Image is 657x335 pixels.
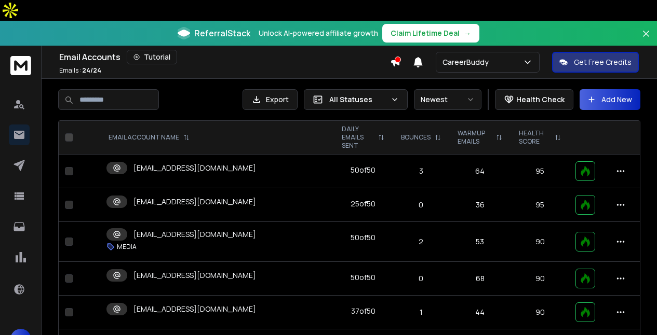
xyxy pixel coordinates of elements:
p: BOUNCES [401,133,431,142]
button: Close banner [639,27,653,52]
p: CareerBuddy [443,57,493,67]
td: 95 [511,155,569,188]
td: 53 [449,222,511,262]
button: Claim Lifetime Deal→ [382,24,479,43]
td: 64 [449,155,511,188]
p: [EMAIL_ADDRESS][DOMAIN_NAME] [133,163,256,173]
p: MEDIA [117,243,137,251]
div: 37 of 50 [351,306,376,316]
button: Add New [580,89,640,110]
div: Email Accounts [59,50,390,64]
div: 50 of 50 [351,165,376,175]
p: 3 [399,166,443,176]
span: → [464,28,471,38]
div: 50 of 50 [351,272,376,283]
p: 0 [399,200,443,210]
p: Health Check [516,94,565,105]
td: 90 [511,296,569,329]
td: 90 [511,222,569,262]
p: [EMAIL_ADDRESS][DOMAIN_NAME] [133,270,256,281]
td: 90 [511,262,569,296]
p: WARMUP EMAILS [458,129,492,146]
p: 1 [399,307,443,317]
p: 2 [399,236,443,247]
td: 95 [511,188,569,222]
button: Newest [414,89,481,110]
p: Get Free Credits [574,57,632,67]
div: 50 of 50 [351,232,376,243]
td: 36 [449,188,511,222]
button: Get Free Credits [552,52,639,73]
div: EMAIL ACCOUNT NAME [109,133,190,142]
button: Tutorial [127,50,177,64]
button: Export [243,89,298,110]
p: HEALTH SCORE [519,129,551,146]
span: 24 / 24 [82,66,101,75]
td: 44 [449,296,511,329]
p: DAILY EMAILS SENT [342,125,374,150]
td: 68 [449,262,511,296]
p: [EMAIL_ADDRESS][DOMAIN_NAME] [133,197,256,207]
p: Unlock AI-powered affiliate growth [259,28,378,38]
span: ReferralStack [194,27,250,39]
p: Emails : [59,66,101,75]
button: Health Check [495,89,573,110]
div: 25 of 50 [351,199,376,209]
p: 0 [399,273,443,284]
p: [EMAIL_ADDRESS][DOMAIN_NAME] [133,229,256,240]
p: [EMAIL_ADDRESS][DOMAIN_NAME] [133,304,256,314]
p: All Statuses [329,94,386,105]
